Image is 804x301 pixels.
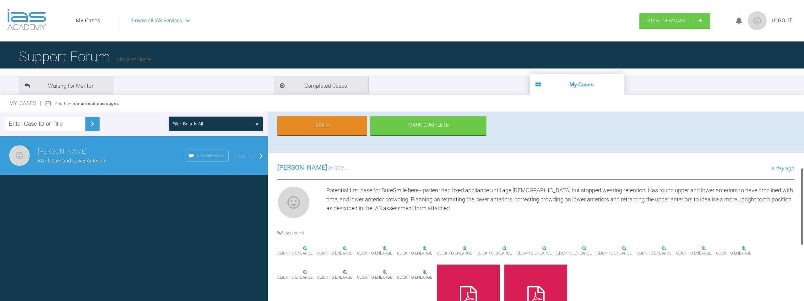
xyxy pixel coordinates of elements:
div: Filter Boards: All [172,120,203,127]
a: Back to Home [116,57,151,63]
span: Click to enlarge [357,249,392,258]
span: Start New Case [647,18,686,24]
span: Click to enlarge [397,273,432,282]
span: Browse all IAS Services [130,17,182,25]
li: Completed Cases [274,76,368,95]
a: Start New Case [639,13,710,29]
img: Andrew El-Miligy [277,186,310,219]
span: [PERSON_NAME] [277,164,327,171]
img: chevronRight.28bd32b0.svg [87,119,97,129]
span: Click to enlarge [477,249,512,258]
span: Click to enlarge [277,249,312,258]
span: Click to enlarge [357,273,392,282]
span: Click to enlarge [596,249,632,258]
div: Potential first case for SureSmile here - patient had fixed appliance until age [DEMOGRAPHIC_DATA... [326,186,795,221]
strong: no unread messages [74,101,119,106]
li: My Cases [530,74,624,95]
span: Click to enlarge [277,273,312,282]
input: Enter Case ID or Title [5,117,85,131]
a: My Cases [76,17,100,25]
span: My Cases [9,100,42,106]
div: Mark Complete [370,116,486,135]
h3: [PERSON_NAME] [38,146,186,157]
span: You have [55,101,119,106]
a: Logout [772,17,793,25]
span: Click to enlarge [636,249,671,258]
span: Click to enlarge [317,249,352,258]
span: Click to enlarge [317,273,352,282]
img: DSC01258.JPG [676,241,715,249]
h4: Attachments [277,229,795,236]
span: Click to enlarge [676,249,715,258]
span: a day ago [234,153,254,159]
img: Andrew El-Miligy [9,145,30,166]
span: SureSmile Support [196,153,226,158]
span: Click to enlarge [557,249,592,258]
span: RA - Upper and Lower Anteriors [38,158,106,164]
h1: Support Forum [19,46,151,68]
img: logo-light.3e3ef733.png [7,9,46,30]
h3: wrote... [277,162,349,173]
span: Click to enlarge [397,249,432,258]
a: Reply [277,116,367,135]
span: a day ago [772,165,795,172]
span: Click to enlarge [720,249,755,258]
span: Click to enlarge [437,249,472,258]
li: Waiting for Mentor [19,76,113,95]
img: profile.png [748,11,767,30]
span: Click to enlarge [517,249,552,258]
